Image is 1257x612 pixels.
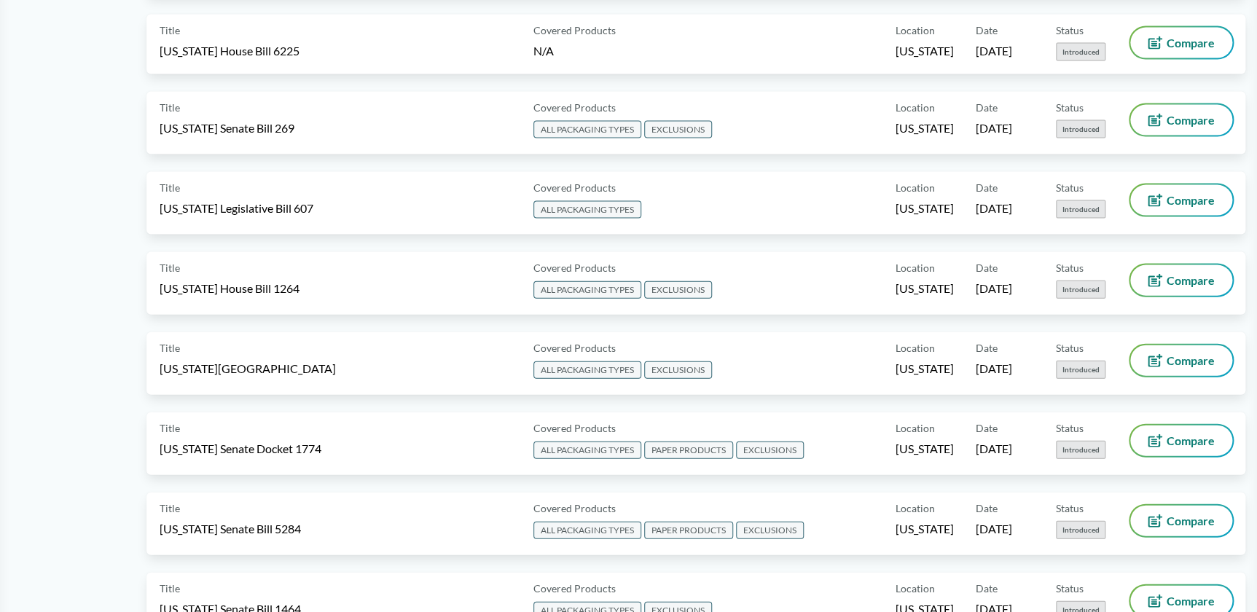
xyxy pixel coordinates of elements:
[1056,43,1105,61] span: Introduced
[1167,595,1215,607] span: Compare
[976,521,1012,537] span: [DATE]
[160,100,180,115] span: Title
[533,361,641,379] span: ALL PACKAGING TYPES
[160,43,299,59] span: [US_STATE] House Bill 6225
[976,43,1012,59] span: [DATE]
[160,340,180,356] span: Title
[896,581,935,596] span: Location
[533,100,616,115] span: Covered Products
[160,501,180,516] span: Title
[976,180,998,195] span: Date
[976,441,1012,457] span: [DATE]
[1130,345,1232,376] button: Compare
[1167,37,1215,49] span: Compare
[1056,420,1084,436] span: Status
[160,200,313,216] span: [US_STATE] Legislative Bill 607
[1130,28,1232,58] button: Compare
[160,420,180,436] span: Title
[160,180,180,195] span: Title
[533,501,616,516] span: Covered Products
[1130,425,1232,456] button: Compare
[1056,340,1084,356] span: Status
[896,180,935,195] span: Location
[160,361,336,377] span: [US_STATE][GEOGRAPHIC_DATA]
[644,361,712,379] span: EXCLUSIONS
[1056,521,1105,539] span: Introduced
[896,501,935,516] span: Location
[533,121,641,138] span: ALL PACKAGING TYPES
[1056,23,1084,38] span: Status
[1167,355,1215,366] span: Compare
[533,522,641,539] span: ALL PACKAGING TYPES
[896,43,954,59] span: [US_STATE]
[976,280,1012,297] span: [DATE]
[896,260,935,275] span: Location
[896,23,935,38] span: Location
[160,280,299,297] span: [US_STATE] House Bill 1264
[896,200,954,216] span: [US_STATE]
[1167,195,1215,206] span: Compare
[1167,435,1215,447] span: Compare
[1056,441,1105,459] span: Introduced
[1056,260,1084,275] span: Status
[160,23,180,38] span: Title
[976,23,998,38] span: Date
[644,442,733,459] span: PAPER PRODUCTS
[896,420,935,436] span: Location
[644,522,733,539] span: PAPER PRODUCTS
[976,340,998,356] span: Date
[644,121,712,138] span: EXCLUSIONS
[896,441,954,457] span: [US_STATE]
[976,501,998,516] span: Date
[736,442,804,459] span: EXCLUSIONS
[533,442,641,459] span: ALL PACKAGING TYPES
[976,361,1012,377] span: [DATE]
[896,361,954,377] span: [US_STATE]
[976,200,1012,216] span: [DATE]
[976,420,998,436] span: Date
[1130,506,1232,536] button: Compare
[976,581,998,596] span: Date
[1056,501,1084,516] span: Status
[1056,361,1105,379] span: Introduced
[1167,114,1215,126] span: Compare
[533,340,616,356] span: Covered Products
[1167,275,1215,286] span: Compare
[1130,185,1232,216] button: Compare
[1130,265,1232,296] button: Compare
[1056,100,1084,115] span: Status
[976,260,998,275] span: Date
[896,340,935,356] span: Location
[896,280,954,297] span: [US_STATE]
[1056,280,1105,299] span: Introduced
[736,522,804,539] span: EXCLUSIONS
[1056,120,1105,138] span: Introduced
[896,100,935,115] span: Location
[533,23,616,38] span: Covered Products
[160,260,180,275] span: Title
[160,521,301,537] span: [US_STATE] Senate Bill 5284
[896,120,954,136] span: [US_STATE]
[533,180,616,195] span: Covered Products
[160,441,321,457] span: [US_STATE] Senate Docket 1774
[644,281,712,299] span: EXCLUSIONS
[533,420,616,436] span: Covered Products
[533,281,641,299] span: ALL PACKAGING TYPES
[160,581,180,596] span: Title
[976,100,998,115] span: Date
[160,120,294,136] span: [US_STATE] Senate Bill 269
[533,44,554,58] span: N/A
[896,521,954,537] span: [US_STATE]
[533,201,641,219] span: ALL PACKAGING TYPES
[1167,515,1215,527] span: Compare
[1130,105,1232,136] button: Compare
[1056,581,1084,596] span: Status
[976,120,1012,136] span: [DATE]
[533,260,616,275] span: Covered Products
[1056,200,1105,219] span: Introduced
[1056,180,1084,195] span: Status
[533,581,616,596] span: Covered Products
